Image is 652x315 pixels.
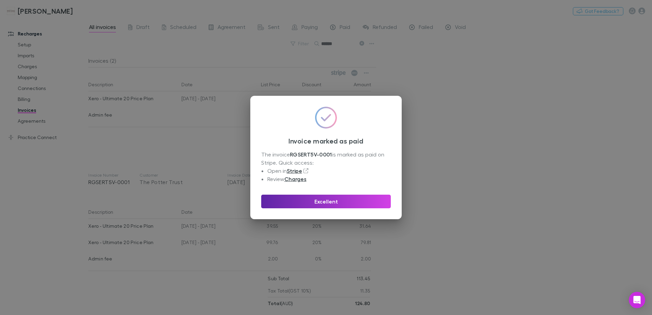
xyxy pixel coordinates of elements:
[261,137,391,145] h3: Invoice marked as paid
[315,107,337,129] img: GradientCheckmarkIcon.svg
[267,167,391,175] li: Open in
[287,167,302,174] a: Stripe
[629,292,645,308] div: Open Intercom Messenger
[261,150,391,183] div: The invoice is marked as paid on Stripe. Quick access:
[284,176,307,182] a: Charges
[261,195,391,208] button: Excellent
[290,151,332,158] strong: RGSERT5V-0001
[267,175,391,183] li: Review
